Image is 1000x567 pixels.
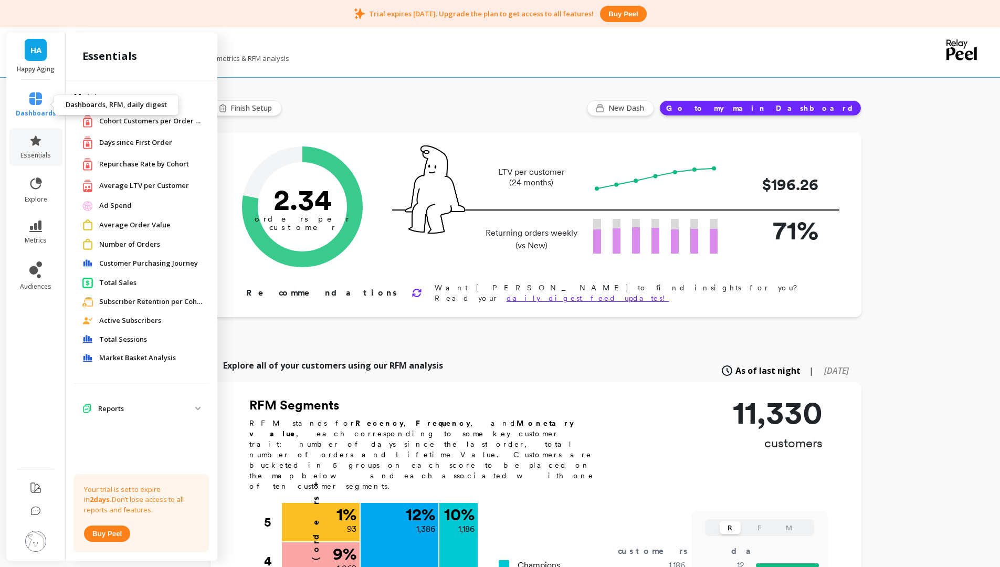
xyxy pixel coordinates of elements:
button: M [778,521,799,534]
span: metrics [25,236,47,245]
span: dashboards [16,109,56,118]
a: Total Sessions [99,334,201,345]
p: 10 % [444,506,475,523]
span: audiences [20,282,51,291]
div: 5 [264,503,281,542]
img: profile picture [25,531,46,552]
img: down caret icon [195,407,201,410]
span: explore [25,195,47,204]
span: Average LTV per Customer [99,181,189,191]
h2: RFM Segments [249,397,606,414]
p: Recommendations [246,287,399,299]
img: navigation item icon [82,157,93,171]
p: Returning orders weekly (vs New) [482,227,581,252]
a: daily digest feed updates! [507,294,669,302]
span: New Dash [608,103,647,113]
a: Number of Orders [99,239,201,250]
span: Total Sales [99,278,136,288]
tspan: orders per [255,214,350,224]
span: Repurchase Rate by Cohort [99,159,189,170]
a: Subscriber Retention per Cohort [99,297,204,307]
h2: essentials [82,49,137,64]
div: customers [618,545,703,558]
p: Explore all of your customers using our RFM analysis [223,359,443,372]
p: 9 % [333,545,356,562]
span: | [809,364,814,377]
p: Happy Aging [17,65,55,73]
strong: 2 days. [90,495,112,504]
a: Cohort Customers per Order Count [99,116,204,127]
p: 11,330 [733,397,823,428]
span: HA [30,44,41,56]
tspan: customer [269,223,335,232]
a: Average Order Value [99,220,201,230]
p: 93 [347,523,356,535]
b: Recency [355,419,404,427]
p: Reports [98,404,195,414]
img: navigation item icon [82,335,93,343]
button: Buy peel [600,6,646,22]
span: Market Basket Analysis [99,353,176,363]
img: navigation item icon [82,136,93,149]
p: 71% [734,211,818,250]
p: Your trial is set to expire in Don’t lose access to all reports and features. [84,485,198,516]
a: Ad Spend [99,201,201,211]
p: 12 % [406,506,435,523]
img: navigation item icon [82,259,93,268]
b: Frequency [416,419,470,427]
p: customers [733,435,823,451]
button: New Dash [587,100,654,116]
span: Finish Setup [230,103,275,113]
div: days [731,545,774,558]
button: Finish Setup [210,100,282,116]
span: Active Subscribers [99,316,161,326]
p: $196.26 [734,173,818,196]
a: Average LTV per Customer [99,181,201,191]
img: navigation item icon [82,179,93,192]
span: Total Sessions [99,334,147,345]
span: essentials [20,151,51,160]
img: pal seatted on line [405,145,465,234]
p: Want [PERSON_NAME] to find insights for you? Read your [435,282,828,303]
h2: Metrics [74,91,209,103]
img: navigation item icon [82,114,93,128]
span: [DATE] [824,365,849,376]
p: RFM stands for , , and , each corresponding to some key customer trait: number of days since the ... [249,418,606,491]
img: navigation item icon [82,297,93,307]
p: 1,386 [416,523,435,535]
p: 1 % [336,506,356,523]
a: Repurchase Rate by Cohort [99,159,201,170]
img: navigation item icon [82,354,93,362]
img: navigation item icon [82,277,93,288]
span: Average Order Value [99,220,171,230]
button: R [720,521,741,534]
a: Customer Purchasing Journey [99,258,201,269]
a: Total Sales [99,278,201,288]
button: Go to my main Dashboard [659,100,861,116]
p: LTV per customer (24 months) [482,167,581,188]
span: As of last night [735,364,801,377]
button: F [749,521,770,534]
img: navigation item icon [82,404,92,413]
img: navigation item icon [82,317,93,324]
span: Ad Spend [99,201,132,211]
p: Trial expires [DATE]. Upgrade the plan to get access to all features! [369,9,594,18]
img: navigation item icon [82,239,93,250]
img: navigation item icon [82,201,93,211]
span: Customer Purchasing Journey [99,258,198,269]
button: Buy peel [84,526,130,542]
a: Days since First Order [99,138,201,148]
p: 1,186 [458,523,475,535]
span: Number of Orders [99,239,160,250]
img: navigation item icon [82,219,93,230]
span: Days since First Order [99,138,172,148]
text: 2.34 [273,182,331,217]
a: Active Subscribers [99,316,201,326]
